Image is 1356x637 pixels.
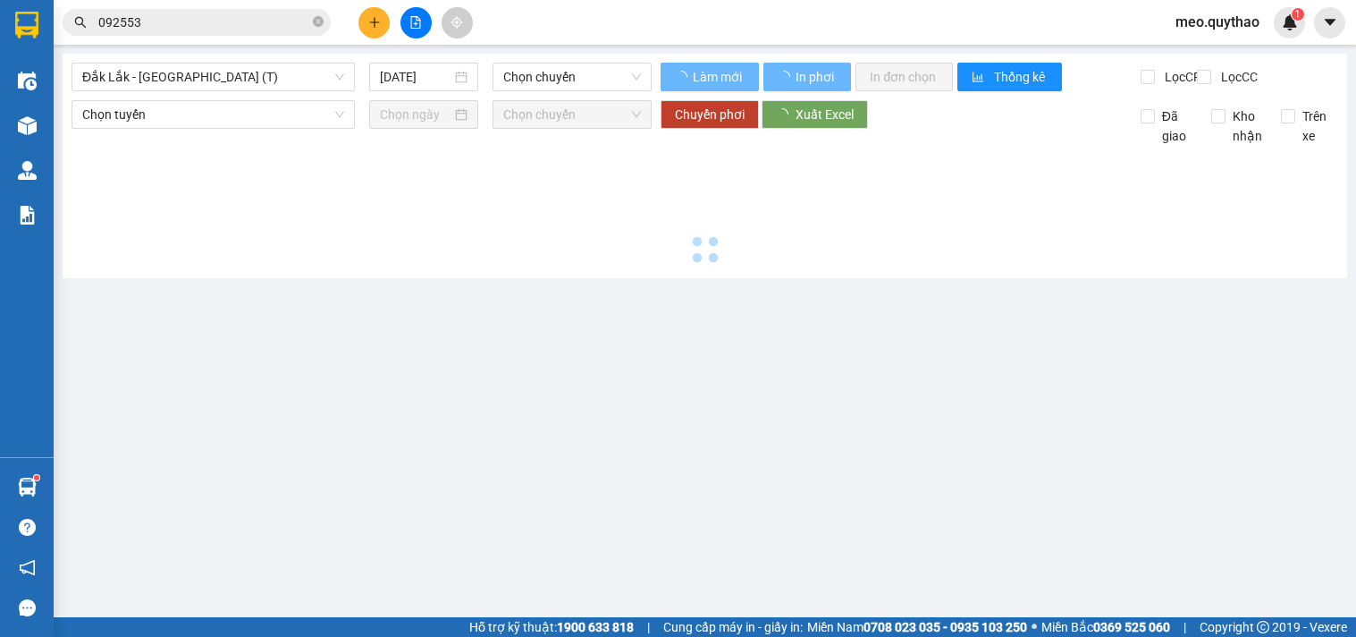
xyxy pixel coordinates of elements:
[863,620,1027,634] strong: 0708 023 035 - 0935 103 250
[1032,624,1037,631] span: ⚪️
[1322,14,1338,30] span: caret-down
[776,108,796,121] span: loading
[661,100,759,129] button: Chuyển phơi
[1292,8,1304,21] sup: 1
[763,63,851,91] button: In phơi
[18,72,37,90] img: warehouse-icon
[994,67,1048,87] span: Thống kê
[1295,106,1338,146] span: Trên xe
[675,71,690,83] span: loading
[503,101,641,128] span: Chọn chuyến
[796,67,837,87] span: In phơi
[1225,106,1269,146] span: Kho nhận
[380,67,452,87] input: 13/10/2025
[557,620,634,634] strong: 1900 633 818
[1155,106,1198,146] span: Đã giao
[19,519,36,536] span: question-circle
[18,116,37,135] img: warehouse-icon
[18,161,37,180] img: warehouse-icon
[957,63,1062,91] button: bar-chartThống kê
[663,617,803,637] span: Cung cấp máy in - giấy in:
[74,16,87,29] span: search
[15,12,38,38] img: logo-vxr
[313,14,324,31] span: close-circle
[469,617,634,637] span: Hỗ trợ kỹ thuật:
[972,71,987,85] span: bar-chart
[855,63,953,91] button: In đơn chọn
[451,16,463,29] span: aim
[358,7,390,38] button: plus
[693,67,745,87] span: Làm mới
[409,16,422,29] span: file-add
[647,617,650,637] span: |
[98,13,309,32] input: Tìm tên, số ĐT hoặc mã đơn
[1314,7,1345,38] button: caret-down
[796,105,854,124] span: Xuất Excel
[82,101,344,128] span: Chọn tuyến
[503,64,641,90] span: Chọn chuyến
[1294,8,1301,21] span: 1
[762,100,868,129] button: Xuất Excel
[778,71,793,83] span: loading
[1093,620,1170,634] strong: 0369 525 060
[368,16,381,29] span: plus
[34,475,39,480] sup: 1
[19,599,36,616] span: message
[19,559,36,576] span: notification
[380,105,452,124] input: Chọn ngày
[1282,14,1298,30] img: icon-new-feature
[1257,621,1269,633] span: copyright
[807,617,1027,637] span: Miền Nam
[18,478,37,497] img: warehouse-icon
[1158,67,1204,87] span: Lọc CR
[1041,617,1170,637] span: Miền Bắc
[1183,617,1186,637] span: |
[442,7,473,38] button: aim
[1161,11,1274,33] span: meo.quythao
[313,16,324,27] span: close-circle
[661,63,759,91] button: Làm mới
[400,7,432,38] button: file-add
[1214,67,1260,87] span: Lọc CC
[82,64,344,90] span: Đắk Lắk - Sài Gòn (T)
[18,206,37,225] img: solution-icon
